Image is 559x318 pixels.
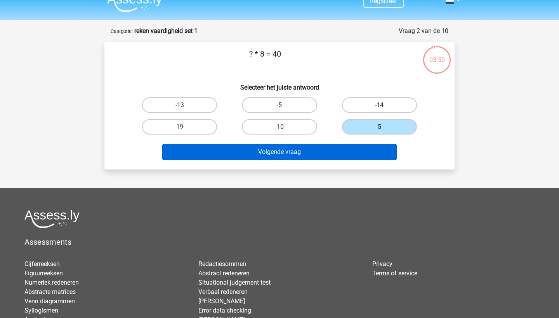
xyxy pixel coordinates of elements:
a: Abstract redeneren [198,270,250,277]
h6: Selecteer het juiste antwoord [117,78,442,91]
h5: Assessments [24,237,535,247]
small: Categorie: [111,28,133,34]
img: Assessly logo [24,210,80,228]
label: 5 [342,119,417,135]
a: [PERSON_NAME] [198,297,245,305]
strong: reken vaardigheid set 1 [134,27,198,35]
p: ? * 8 = 40 [117,48,413,71]
label: -13 [142,97,217,113]
button: Volgende vraag [162,144,397,160]
label: -10 [242,119,317,135]
label: -14 [342,97,417,113]
a: Error data checking [198,307,251,314]
div: 03:50 [422,45,451,65]
label: -5 [242,97,317,113]
a: Situational judgement test [198,279,271,286]
div: Vraag 2 van de 10 [399,26,448,36]
a: Syllogismen [24,307,58,314]
a: Redactiesommen [198,260,246,268]
a: Terms of service [372,270,417,277]
a: Figuurreeksen [24,270,63,277]
a: Verbaal redeneren [198,288,248,296]
label: 19 [142,119,217,135]
a: Abstracte matrices [24,288,76,296]
a: Venn diagrammen [24,297,75,305]
a: Cijferreeksen [24,260,60,268]
a: Privacy [372,260,392,268]
a: Numeriek redeneren [24,279,79,286]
